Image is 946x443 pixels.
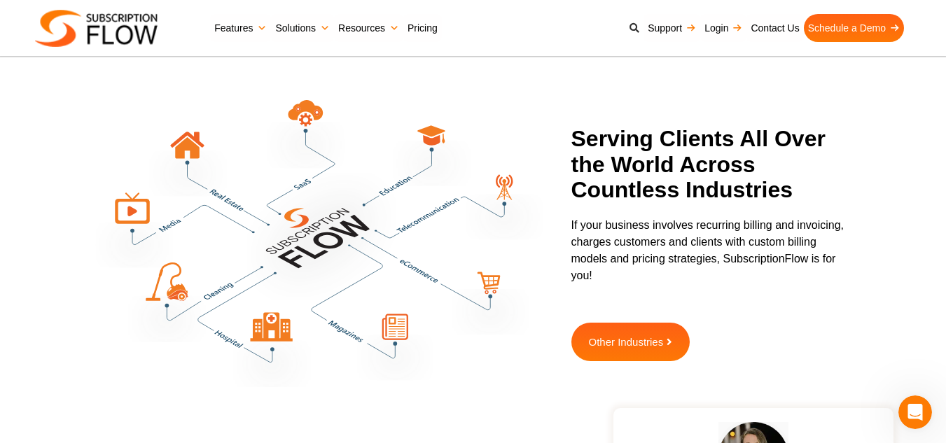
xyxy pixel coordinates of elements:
[644,14,700,42] a: Support
[35,10,158,47] img: Subscriptionflow
[898,395,932,429] iframe: Intercom live chat
[746,14,803,42] a: Contact Us
[804,14,904,42] a: Schedule a Demo
[700,14,746,42] a: Login
[571,126,848,203] h2: Serving Clients All Over the World Across Countless Industries
[403,14,442,42] a: Pricing
[95,100,543,388] img: We boost businesses all over the world across countless industries
[210,14,271,42] a: Features
[334,14,403,42] a: Resources
[271,14,334,42] a: Solutions
[589,337,664,347] span: Other Industries
[571,217,848,284] p: If your business involves recurring billing and invoicing, charges customers and clients with cus...
[571,323,690,361] a: Other Industries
